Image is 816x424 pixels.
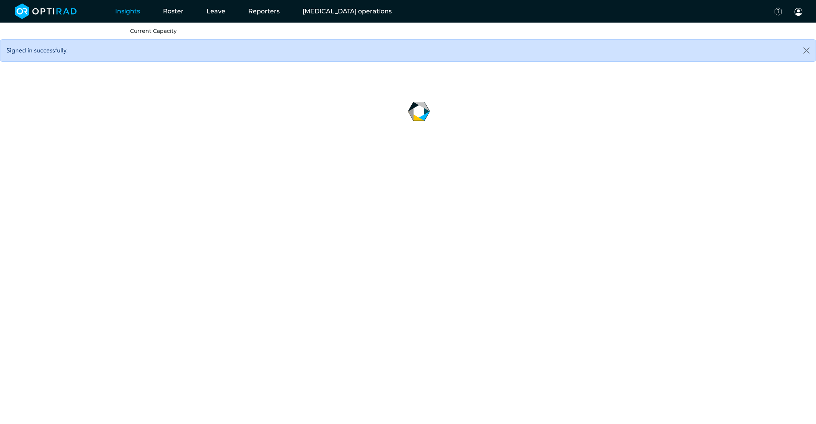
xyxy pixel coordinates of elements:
a: Current Capacity [130,28,177,34]
button: Close [797,40,816,61]
img: brand-opti-rad-logos-blue-and-white-d2f68631ba2948856bd03f2d395fb146ddc8fb01b4b6e9315ea85fa773367... [15,3,77,19]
